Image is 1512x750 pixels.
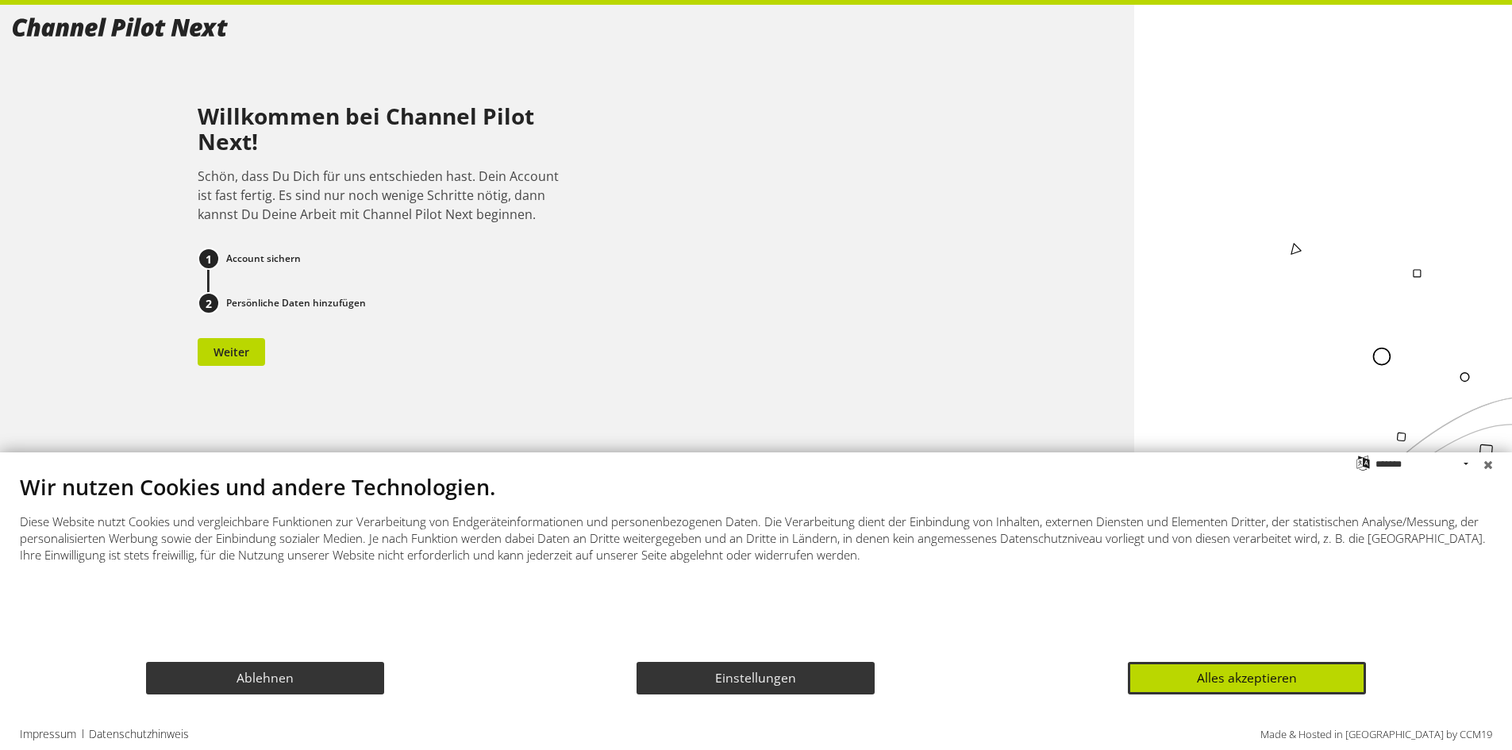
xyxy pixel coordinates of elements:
[637,662,875,694] button: Einstellungen
[1128,662,1366,694] button: Alles akzeptieren
[13,17,228,37] img: 00fd0c2968333bded0a06517299d5b97.svg
[146,662,384,694] button: Ablehnen
[89,726,189,742] a: Datenschutzhinweis
[198,104,567,154] h1: Willkommen bei Channel Pilot Next!
[1375,452,1475,475] select: Sprache auswählen
[1476,452,1500,476] button: Schließen
[226,253,301,264] span: Account sichern
[198,167,567,224] p: Schön, dass Du Dich für uns entschieden hast. Dein Account ist fast fertig. Es sind nur noch weni...
[206,295,212,312] span: 2
[198,338,265,366] button: Weiter
[20,476,1492,498] div: Wir nutzen Cookies und andere Technologien.
[1260,727,1492,741] a: Made & Hosted in [GEOGRAPHIC_DATA] by CCM19
[20,513,1492,563] div: Diese Website nutzt Cookies und vergleichbare Funktionen zur Verarbeitung von Endgeräteinformatio...
[226,298,366,309] span: Persönliche Daten hinzufügen
[20,726,76,742] a: Impressum
[1355,454,1372,470] label: Sprache auswählen
[206,251,212,267] span: 1
[214,344,249,360] span: Weiter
